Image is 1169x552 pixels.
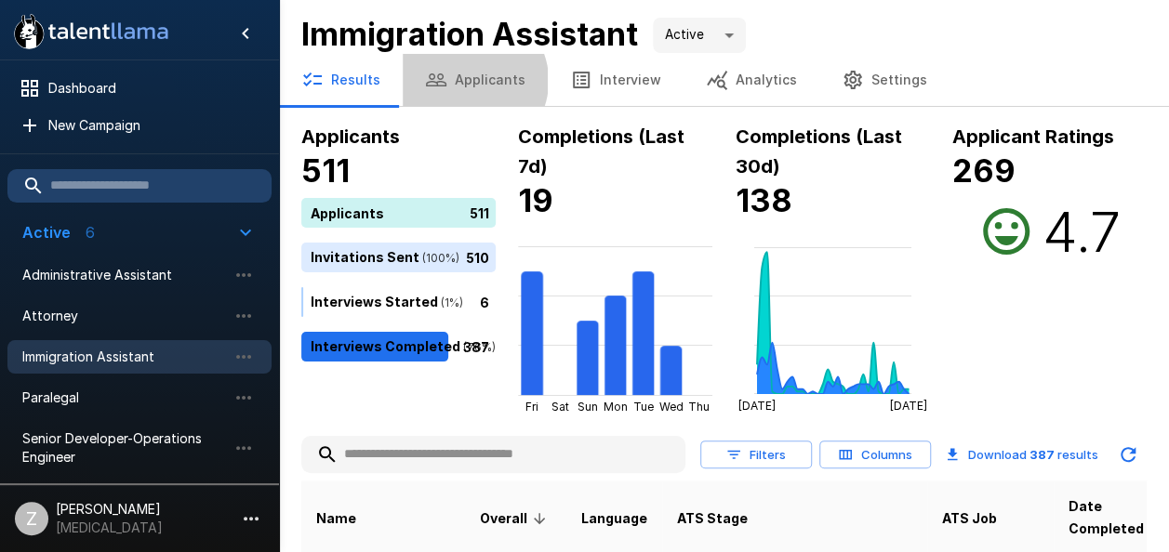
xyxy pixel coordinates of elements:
button: Applicants [403,54,548,106]
span: Date Completed [1069,495,1144,540]
b: 19 [518,181,553,219]
button: Columns [819,440,931,469]
tspan: Sat [551,400,569,414]
b: 269 [952,151,1016,190]
tspan: [DATE] [890,399,927,413]
b: Completions (Last 7d) [518,125,684,177]
h2: 4.7 [1042,198,1120,265]
span: ATS Job [942,507,997,530]
tspan: Tue [633,400,654,414]
button: Results [279,54,403,106]
p: 387 [463,336,489,356]
span: ATS Stage [677,507,748,530]
tspan: [DATE] [737,399,775,413]
tspan: Sun [578,400,598,414]
p: 511 [470,203,489,222]
tspan: Mon [604,400,628,414]
button: Updated Today - 2:24 PM [1109,436,1147,473]
b: Applicant Ratings [952,125,1114,148]
span: Name [316,507,356,530]
b: 387 [1030,447,1055,462]
b: Immigration Assistant [301,15,638,53]
span: Overall [480,507,551,530]
tspan: Wed [659,400,684,414]
div: Active [653,18,746,53]
span: Language [581,507,647,530]
tspan: Fri [525,400,538,414]
button: Download 387 results [938,436,1106,473]
button: Filters [700,440,812,469]
b: 511 [301,151,350,190]
button: Settings [819,54,950,106]
tspan: Thu [688,400,710,414]
b: Applicants [301,125,400,148]
button: Interview [548,54,684,106]
b: 138 [736,181,792,219]
b: Completions (Last 30d) [736,125,902,177]
button: Analytics [684,54,819,106]
p: 6 [480,292,489,311]
p: 510 [466,247,489,267]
